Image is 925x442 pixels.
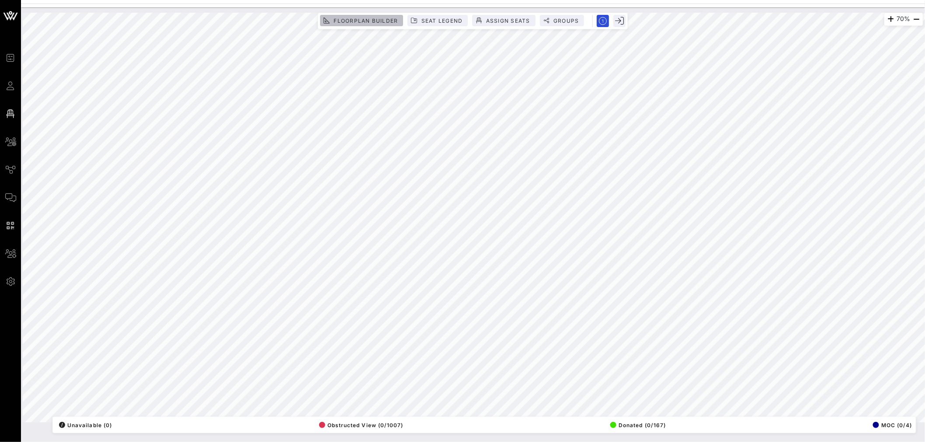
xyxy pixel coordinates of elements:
button: Seat Legend [408,15,468,26]
div: / [59,422,65,428]
span: Obstructed View (0/1007) [319,422,403,428]
button: MOC (0/4) [870,419,912,431]
span: Seat Legend [421,17,463,24]
span: Groups [553,17,579,24]
span: Floorplan Builder [333,17,398,24]
span: Donated (0/167) [610,422,666,428]
button: Groups [540,15,584,26]
button: Donated (0/167) [608,419,666,431]
button: Assign Seats [473,15,536,26]
button: /Unavailable (0) [56,419,112,431]
button: Obstructed View (0/1007) [316,419,403,431]
button: Floorplan Builder [320,15,403,26]
div: 70% [884,13,923,26]
span: MOC (0/4) [873,422,912,428]
span: Assign Seats [486,17,530,24]
span: Unavailable (0) [59,422,112,428]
